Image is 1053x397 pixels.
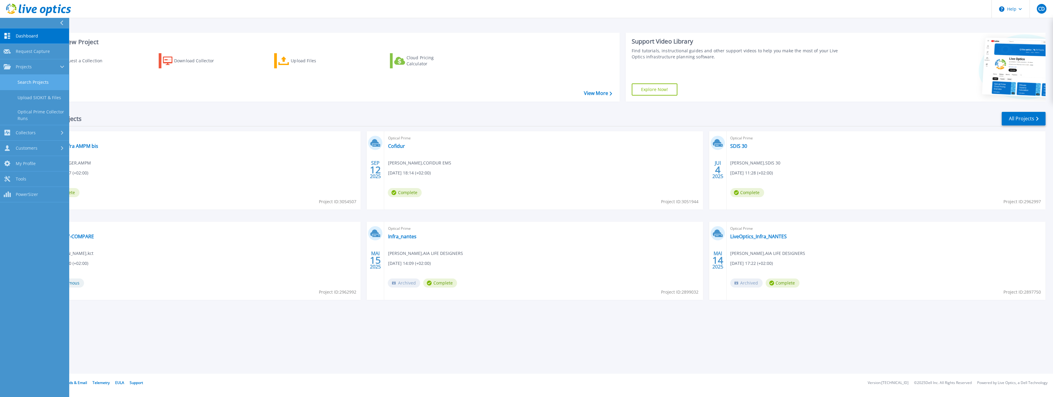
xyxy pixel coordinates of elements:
span: [DATE] 14:09 (+02:00) [388,260,430,267]
span: [PERSON_NAME] , AIA LIFE DESIGNERS [730,250,805,257]
span: Archived [730,278,763,288]
span: C�[PERSON_NAME] , kct [46,250,93,257]
span: Tools [16,176,26,182]
span: PowerSizer [16,192,38,197]
div: SEP 2025 [370,159,381,181]
span: Collectors [16,130,36,135]
li: Powered by Live Optics, a Dell Technology [977,381,1048,385]
span: My Profile [16,161,36,166]
a: SDIS 30 [730,143,747,149]
div: Find tutorials, instructional guides and other support videos to help you make the most of your L... [632,48,851,60]
a: AMPM - Infra AMPM bis [46,143,98,149]
span: [PERSON_NAME] , SDIS 30 [730,160,780,166]
div: Download Collector [174,55,222,67]
div: Request a Collection [60,55,109,67]
a: All Projects [1002,112,1045,125]
span: 12 [370,167,381,172]
span: Customers [16,145,37,151]
a: Explore Now! [632,83,678,96]
span: [DATE] 11:28 (+02:00) [730,170,773,176]
div: Cloud Pricing Calculator [407,55,455,67]
span: Request Capture [16,49,50,54]
div: Upload Files [291,55,339,67]
div: Support Video Library [632,37,851,45]
span: Optical Prime [46,225,357,232]
span: Dashboard [16,33,38,39]
span: Complete [423,278,457,288]
div: MAI 2025 [370,249,381,271]
h3: Start a New Project [43,39,612,45]
a: Ads & Email [67,380,87,385]
li: © 2025 Dell Inc. All Rights Reserved [914,381,972,385]
a: View More [584,90,612,96]
div: JUI 2025 [712,159,724,181]
a: LiveOptics_Infra_NANTES [730,233,787,239]
a: Cloud Pricing Calculator [390,53,457,68]
span: [DATE] 17:22 (+02:00) [730,260,773,267]
span: 4 [715,167,721,172]
span: Archived [388,278,420,288]
li: Version: [TECHNICAL_ID] [868,381,909,385]
a: EULA [115,380,124,385]
span: Project ID: 2962992 [319,289,356,295]
span: Project ID: 2962997 [1003,198,1041,205]
span: Projects [16,64,32,70]
span: Optical Prime [46,135,357,142]
span: Project ID: 3051944 [661,198,698,205]
a: Support [130,380,143,385]
span: Complete [388,188,422,197]
a: Upload Files [274,53,342,68]
a: Cofidur [388,143,405,149]
span: Project ID: 2899032 [661,289,698,295]
span: Complete [766,278,799,288]
a: Telemetry [92,380,110,385]
a: CH-BELLEY-COMPARE [46,233,94,239]
div: MAI 2025 [712,249,724,271]
span: Project ID: 3054507 [319,198,356,205]
span: Optical Prime [388,135,699,142]
span: [PERSON_NAME] , AIA LIFE DESIGNERS [388,250,463,257]
span: Complete [730,188,764,197]
span: 15 [370,258,381,263]
span: Project ID: 2897750 [1003,289,1041,295]
span: 14 [712,258,723,263]
span: Optical Prime [730,135,1042,142]
a: Infra_nantes [388,233,416,239]
span: Optical Prime [730,225,1042,232]
span: [DATE] 18:14 (+02:00) [388,170,430,176]
span: Optical Prime [388,225,699,232]
a: Download Collector [159,53,226,68]
a: Request a Collection [43,53,110,68]
span: CD [1038,6,1045,11]
span: [PERSON_NAME] , COFIDUR EMS [388,160,451,166]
